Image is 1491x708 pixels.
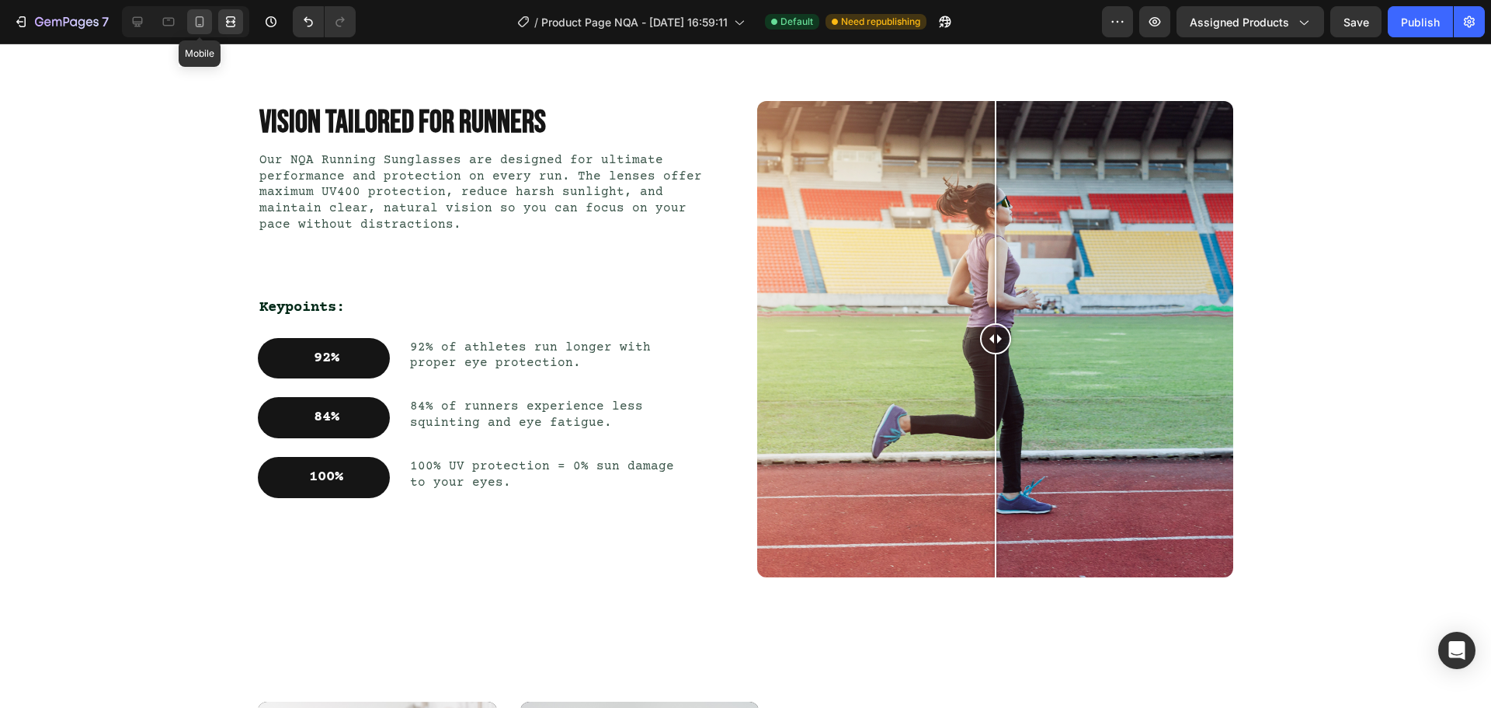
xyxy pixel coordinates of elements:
[272,305,381,325] p: 92%
[1388,6,1453,37] button: Publish
[1190,14,1289,30] span: Assigned Products
[1438,632,1475,669] div: Open Intercom Messenger
[6,6,116,37] button: 7
[272,364,381,384] p: 84%
[1401,14,1440,30] div: Publish
[1176,6,1324,37] button: Assigned Products
[293,6,356,37] div: Undo/Redo
[541,14,728,30] span: Product Page NQA - [DATE] 16:59:11
[1330,6,1382,37] button: Save
[780,15,813,29] span: Default
[259,109,707,190] p: Our NQA Running Sunglasses are designed for ultimate performance and protection on every run. The...
[102,12,109,31] p: 7
[841,15,920,29] span: Need republishing
[258,58,709,101] h2: VISION TAILORED FOR RUNNERS
[534,14,538,30] span: /
[259,255,707,274] p: Keypoints:
[272,424,381,444] p: 100%
[410,355,686,388] p: 84% of runners experience less squinting and eye fatigue.
[410,296,686,329] p: 92% of athletes run longer with proper eye protection.
[1343,16,1369,29] span: Save
[410,415,686,448] p: 100% UV protection = 0% sun damage to your eyes.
